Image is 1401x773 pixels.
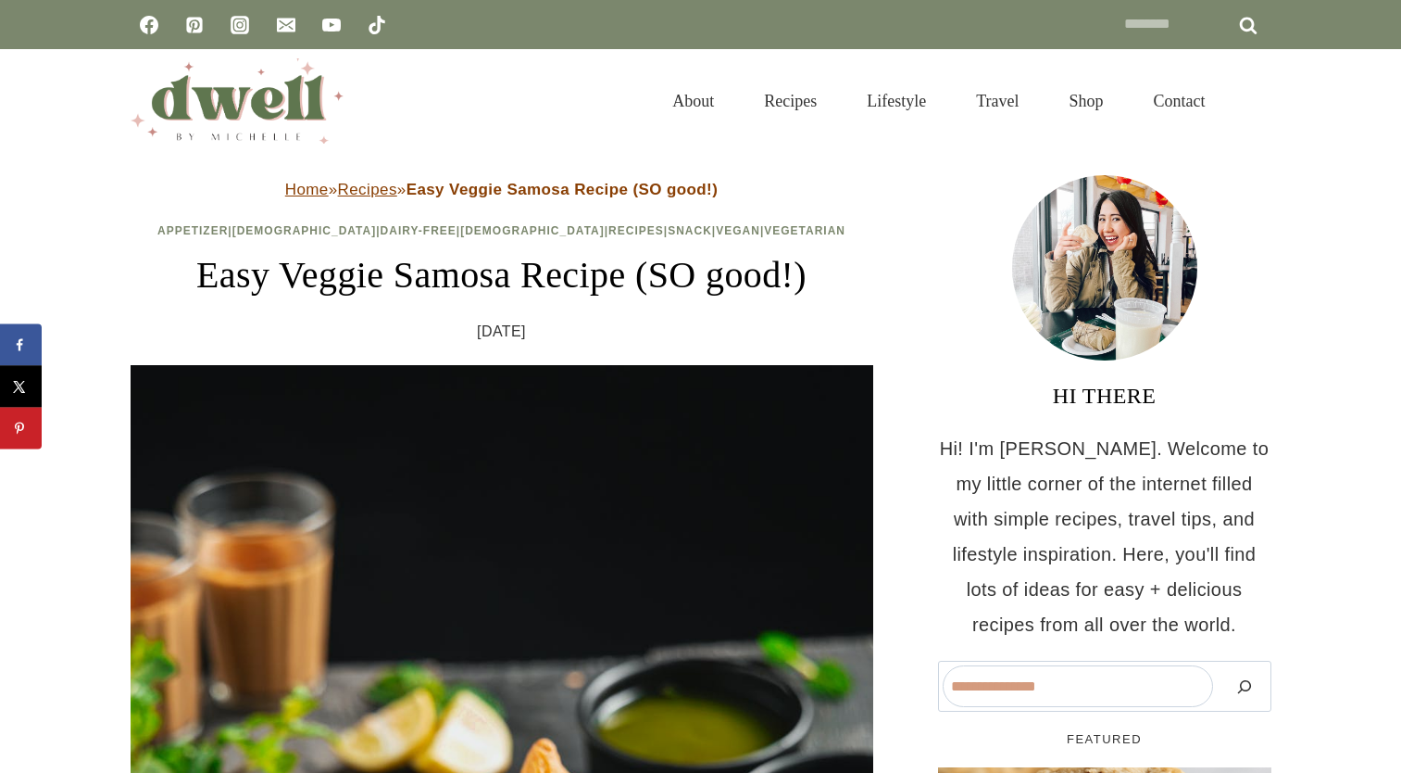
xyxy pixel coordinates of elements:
[938,379,1271,412] h3: HI THERE
[131,58,344,144] img: DWELL by michelle
[608,224,664,237] a: Recipes
[381,224,457,237] a: Dairy-Free
[232,224,377,237] a: [DEMOGRAPHIC_DATA]
[338,181,397,198] a: Recipes
[1222,665,1267,707] button: Search
[460,224,605,237] a: [DEMOGRAPHIC_DATA]
[407,181,719,198] strong: Easy Veggie Samosa Recipe (SO good!)
[716,224,760,237] a: Vegan
[1240,85,1271,117] button: View Search Form
[951,69,1044,133] a: Travel
[157,224,845,237] span: | | | | | | |
[285,181,718,198] span: » »
[842,69,951,133] a: Lifestyle
[739,69,842,133] a: Recipes
[268,6,305,44] a: Email
[157,224,228,237] a: Appetizer
[647,69,1230,133] nav: Primary Navigation
[285,181,329,198] a: Home
[938,431,1271,642] p: Hi! I'm [PERSON_NAME]. Welcome to my little corner of the internet filled with simple recipes, tr...
[477,318,526,346] time: [DATE]
[176,6,213,44] a: Pinterest
[313,6,350,44] a: YouTube
[1044,69,1128,133] a: Shop
[1129,69,1231,133] a: Contact
[131,6,168,44] a: Facebook
[131,247,873,303] h1: Easy Veggie Samosa Recipe (SO good!)
[647,69,739,133] a: About
[668,224,712,237] a: Snack
[358,6,395,44] a: TikTok
[938,730,1271,749] h5: FEATURED
[221,6,258,44] a: Instagram
[764,224,845,237] a: Vegetarian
